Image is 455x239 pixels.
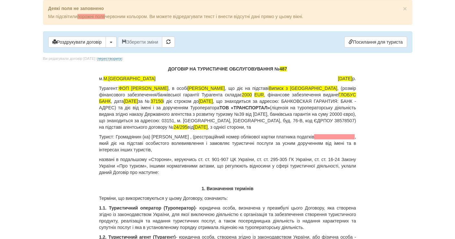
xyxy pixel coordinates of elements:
[124,99,138,104] span: [DATE]
[151,99,163,104] span: 37150
[193,125,208,130] span: [DATE]
[242,92,252,97] span: 2000
[48,5,407,12] p: Деякі поля не заповнено
[269,86,337,91] span: Виписк з [GEOGRAPHIC_DATA]
[103,76,155,81] span: М.[GEOGRAPHIC_DATA]
[99,134,356,153] p: Турист: Громадянин (ка) [PERSON_NAME] , (реєстраційний номер облікової картки платника податків ,...
[338,75,356,82] span: р.
[254,92,264,97] span: EUR
[403,5,407,12] button: Close
[48,37,106,48] button: Роздрукувати договір
[99,156,356,176] p: названі в подальшому «Сторони», керуючись ст. ст. 901-907 ЦК України, ст. ст. 295-305 ГК України,...
[188,86,225,91] span: [PERSON_NAME]
[99,66,356,72] p: ДОГОВІР НА ТУРИСТИЧНЕ ОБСЛУГОВУВАННЯ №
[119,86,168,91] span: ФОП [PERSON_NAME]
[344,37,407,48] a: Посилання для туриста
[97,56,121,61] a: перестворити
[77,14,105,19] span: порожні поля
[99,205,196,211] b: 1.1. Туристичний оператор (Туроператор)
[118,37,163,48] button: Зберегти зміни
[174,125,188,130] span: 24/295
[99,75,156,82] span: м.
[99,205,356,231] p: - юридична особа, визначена у преамбулі цього Договору, яка створена згідно із законодавством Укр...
[403,5,407,12] span: ×
[199,99,213,104] span: [DATE]
[279,66,287,71] span: 487
[338,76,352,81] span: [DATE]
[43,56,123,61] div: Ви редагували договір [DATE] ( )
[99,185,356,192] p: 1. Визначення термінів
[48,13,407,20] p: Ми підсвітили червоним кольором. Ви можете відредагувати текст і внести відсутні дані прямо у цьо...
[220,105,270,110] b: ТОВ «ТРАНСПОРТАЛ»
[99,85,356,130] p: Турагент: , в особі , що діє на підставі , (розмір фінансового забезпечення/банківської гарантії ...
[99,195,356,201] p: Терміни, що використовуються у цьому Договору, означають:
